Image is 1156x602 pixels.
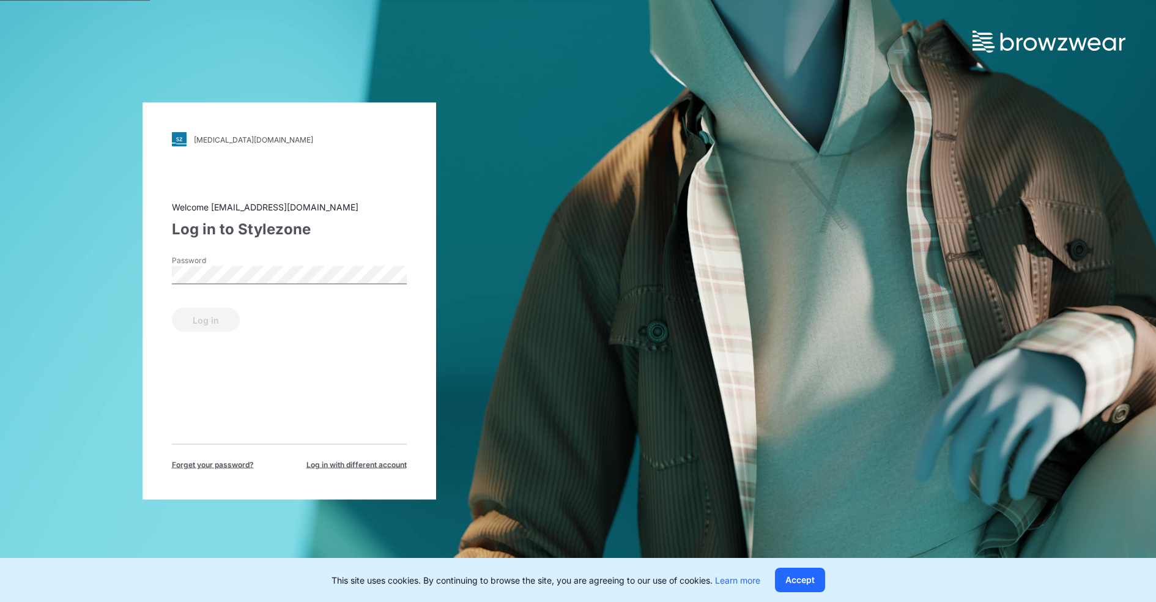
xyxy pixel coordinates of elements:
[194,135,313,144] div: [MEDICAL_DATA][DOMAIN_NAME]
[172,218,407,240] div: Log in to Stylezone
[172,255,258,266] label: Password
[172,132,187,147] img: svg+xml;base64,PHN2ZyB3aWR0aD0iMjgiIGhlaWdodD0iMjgiIHZpZXdCb3g9IjAgMCAyOCAyOCIgZmlsbD0ibm9uZSIgeG...
[715,575,760,585] a: Learn more
[973,31,1125,53] img: browzwear-logo.73288ffb.svg
[172,459,254,470] span: Forget your password?
[172,132,407,147] a: [MEDICAL_DATA][DOMAIN_NAME]
[306,459,407,470] span: Log in with different account
[172,201,407,214] div: Welcome [EMAIL_ADDRESS][DOMAIN_NAME]
[775,568,825,592] button: Accept
[332,574,760,587] p: This site uses cookies. By continuing to browse the site, you are agreeing to our use of cookies.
